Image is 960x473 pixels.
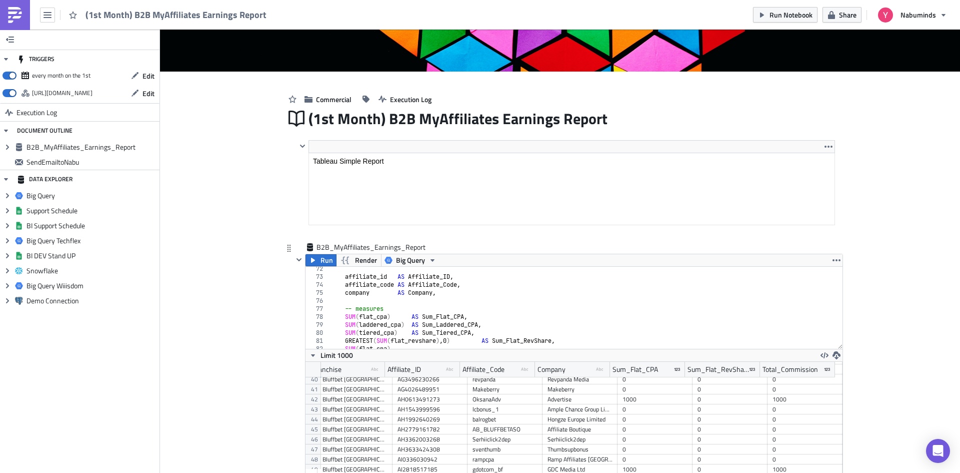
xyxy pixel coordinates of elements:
[26,191,157,200] span: Big Query
[622,424,687,434] div: 0
[687,362,749,377] div: Sum_Flat_RevShare
[697,414,762,424] div: 0
[322,374,387,384] div: Bluffbet [GEOGRAPHIC_DATA]
[472,424,537,434] div: AB_BLUFFBETASO
[697,404,762,414] div: 0
[26,296,157,305] span: Demo Connection
[322,444,387,454] div: Bluffbet [GEOGRAPHIC_DATA]
[397,424,462,434] div: AH2779161782
[772,414,837,424] div: 0
[397,394,462,404] div: AH0613491273
[622,454,687,464] div: 0
[772,454,837,464] div: 0
[822,7,861,23] button: Share
[547,434,612,444] div: Serhiiclick2dep
[612,362,658,377] div: Sum_Flat_CPA
[547,444,612,454] div: Thumbsupbonus
[17,50,54,68] div: TRIGGERS
[26,143,157,152] span: B2B_MyAffiliates_Earnings_Report
[4,8,521,18] body: Rich Text Area. Press ALT-0 for help.
[322,424,387,434] div: Bluffbet [GEOGRAPHIC_DATA]
[697,384,762,394] div: 0
[26,221,157,230] span: BI Support Schedule
[322,434,387,444] div: Bluffbet [GEOGRAPHIC_DATA]
[305,329,329,337] div: 80
[142,71,154,81] span: Edit
[387,362,421,377] div: Affiliate_ID
[309,153,834,225] iframe: Rich Text Area
[26,281,157,290] span: Big Query Wiiisdom
[305,254,336,266] button: Run
[142,88,154,99] span: Edit
[4,8,521,18] h3: 2) Create your Email and use Tableau content as attachment
[316,242,426,252] span: B2B_MyAffiliates_Earnings_Report
[26,206,157,215] span: Support Schedule
[32,68,90,83] div: every month on the 1st
[305,289,329,297] div: 75
[396,254,425,266] span: Big Query
[877,7,894,24] img: Avatar
[373,92,436,107] button: Execution Log
[622,384,687,394] div: 0
[312,362,341,377] div: Franchise
[547,404,612,414] div: Ample Chance Group Limited
[472,454,537,464] div: rampcpa
[772,434,837,444] div: 0
[26,158,157,167] span: SendEmailtoNabu
[305,337,329,345] div: 81
[472,414,537,424] div: balrogbet
[472,444,537,454] div: sventhumb
[697,444,762,454] div: 0
[397,434,462,444] div: AH3362003268
[126,86,159,101] button: Edit
[762,362,818,377] div: Total_Commission
[305,297,329,305] div: 76
[397,384,462,394] div: AG4026489951
[305,349,356,361] button: Limit 1000
[547,414,612,424] div: Hongze Europe Limited
[547,394,612,404] div: Advertise
[308,109,608,128] span: (1st Month) B2B MyAffiliates Earnings Report
[772,404,837,414] div: 0
[296,140,308,152] button: Hide content
[4,5,20,12] span: Hello,
[622,434,687,444] div: 0
[397,454,462,464] div: AI0336030942
[316,94,351,105] span: Commercial
[397,414,462,424] div: AH1992640269
[320,254,333,266] span: Run
[126,68,159,84] button: Edit
[462,362,504,377] div: Affiliate_Code
[537,362,565,377] div: Company
[322,414,387,424] div: Bluffbet [GEOGRAPHIC_DATA]
[772,384,837,394] div: 0
[17,170,72,188] div: DATA EXPLORER
[397,444,462,454] div: AH3633424308
[872,4,952,26] button: Nabuminds
[390,94,431,105] span: Execution Log
[4,69,423,77] span: If any questions, please contact [PERSON_NAME][EMAIL_ADDRESS][DOMAIN_NAME] or [DOMAIN_NAME][EMAIL...
[78,35,89,42] a: here
[16,104,57,122] span: Execution Log
[322,404,387,414] div: Bluffbet [GEOGRAPHIC_DATA]
[547,454,612,464] div: Ramp Affiliates [GEOGRAPHIC_DATA] Branch
[322,394,387,404] div: Bluffbet [GEOGRAPHIC_DATA]
[772,374,837,384] div: 0
[697,434,762,444] div: 0
[622,404,687,414] div: 0
[85,9,267,21] span: (1st Month) B2B MyAffiliates Earnings Report
[4,35,89,42] span: Original Tableau report link:
[397,404,462,414] div: AH1543999596
[547,374,612,384] div: Revpanda Media
[772,424,837,434] div: 0
[697,394,762,404] div: 0
[305,281,329,289] div: 74
[305,305,329,313] div: 77
[547,424,612,434] div: Affiliate Boutique
[305,313,329,321] div: 78
[769,10,812,20] span: Run Notebook
[472,384,537,394] div: Makeberry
